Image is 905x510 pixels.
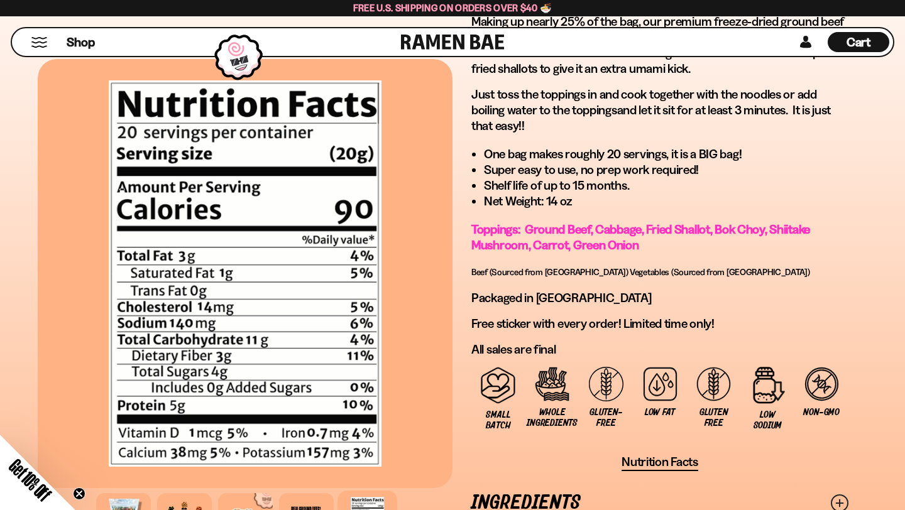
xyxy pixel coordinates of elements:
a: Cart [828,28,889,56]
span: This mix features most of the goodness from the beef mix plus fried shallots to give it an extra ... [471,45,833,76]
span: Beef (Sourced from [GEOGRAPHIC_DATA]) Vegetables (Sourced from [GEOGRAPHIC_DATA]) [471,266,810,278]
span: Nutrition Facts [622,454,698,470]
span: Free U.S. Shipping on Orders over $40 🍜 [353,2,552,14]
span: toss the toppings in and cook together with the noodles or add boiling water to the toppings [471,87,817,117]
span: Small Batch [478,410,519,431]
span: Whole Ingredients [527,407,577,428]
span: Gluten Free [693,407,735,428]
li: One bag makes roughly 20 servings, it is a BIG bag! [484,146,848,162]
span: Gluten-free [585,407,627,428]
button: Mobile Menu Trigger [31,37,48,48]
button: Close teaser [73,487,85,500]
li: Super easy to use, no prep work required! [484,162,848,178]
p: All sales are final [471,342,848,357]
span: Shop [67,34,95,51]
span: Get 10% Off [6,455,55,504]
p: Just and let it sit for at least 3 minutes. It is just that easy!! [471,87,848,134]
li: Net Weight: 14 oz [484,193,848,209]
span: Toppings: Ground Beef, Cabbage, Fried Shallot, Bok Choy, Shiitake Mushroom, Carrot, Green Onion [471,222,810,252]
span: Cart [847,35,871,50]
a: Shop [67,32,95,52]
span: Free sticker with every order! Limited time only! [471,316,715,331]
span: Non-GMO [803,407,839,418]
li: Shelf life of up to 15 months. [484,178,848,193]
span: Low Fat [645,407,675,418]
button: Nutrition Facts [622,454,698,471]
span: Low Sodium [747,410,789,431]
p: Packaged in [GEOGRAPHIC_DATA] [471,290,848,306]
